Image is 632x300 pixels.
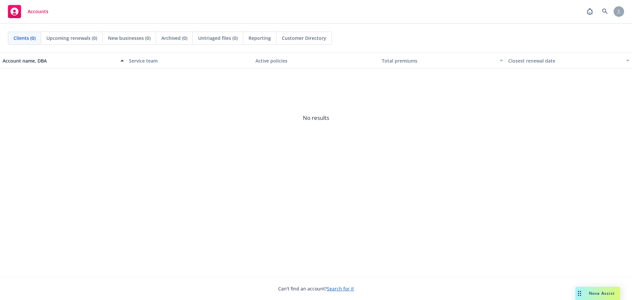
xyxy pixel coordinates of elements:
div: Active policies [255,57,377,64]
div: Account name, DBA [3,57,117,64]
span: New businesses (0) [108,35,150,41]
span: Upcoming renewals (0) [46,35,97,41]
a: Accounts [5,2,51,21]
span: Reporting [249,35,271,41]
span: Customer Directory [282,35,326,41]
button: Service team [126,53,253,68]
a: Report a Bug [583,5,596,18]
div: Total premiums [382,57,496,64]
div: Closest renewal date [508,57,622,64]
span: Untriaged files (0) [198,35,238,41]
span: Clients (0) [13,35,36,41]
button: Nova Assist [575,287,620,300]
button: Closest renewal date [506,53,632,68]
div: Service team [129,57,250,64]
a: Search [598,5,612,18]
button: Active policies [253,53,379,68]
button: Total premiums [379,53,506,68]
span: Archived (0) [161,35,187,41]
div: Drag to move [575,287,584,300]
span: Accounts [28,9,48,14]
span: Nova Assist [589,290,615,296]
